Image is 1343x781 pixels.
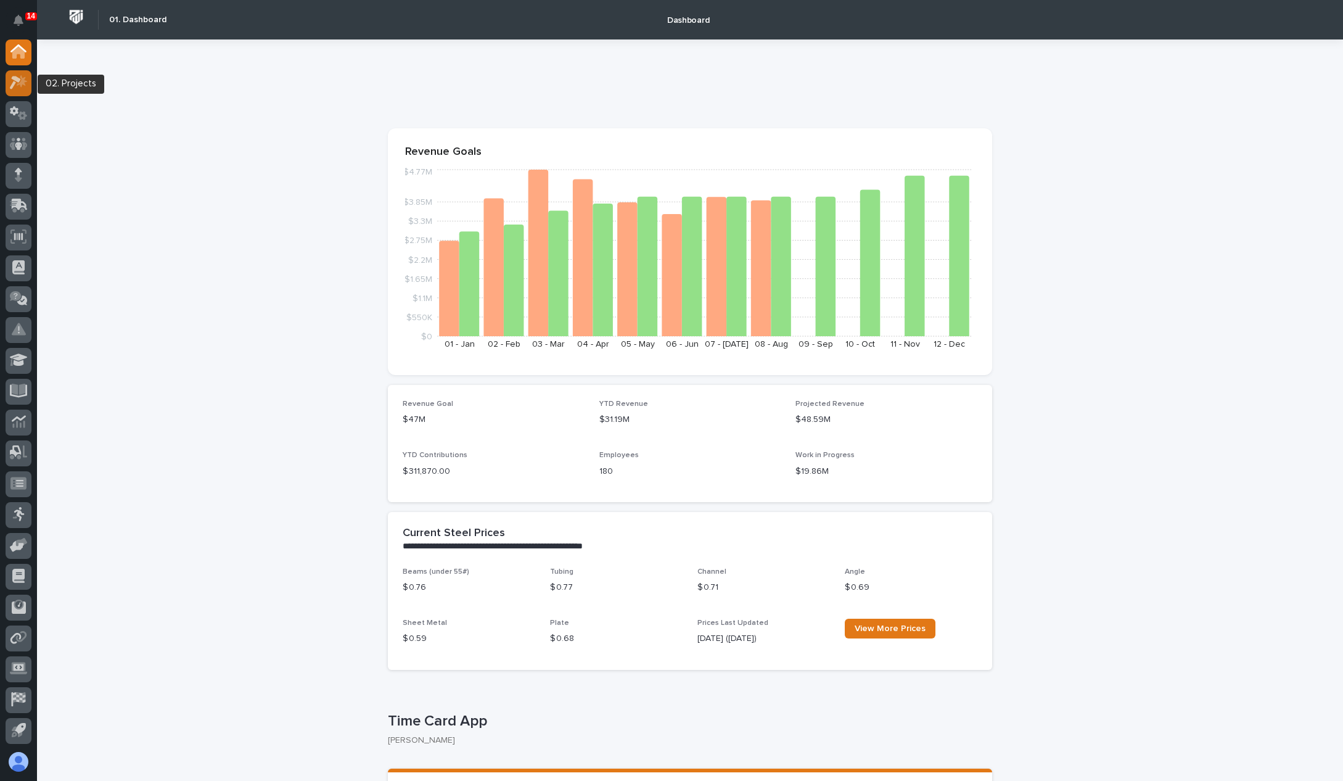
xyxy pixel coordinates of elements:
h2: 01. Dashboard [109,15,166,25]
tspan: $0 [421,333,432,341]
span: Projected Revenue [795,400,865,408]
tspan: $3.85M [403,198,432,207]
img: Workspace Logo [65,6,88,28]
text: 01 - Jan [445,340,475,349]
span: View More Prices [855,624,926,633]
tspan: $2.75M [404,236,432,245]
text: 06 - Jun [666,340,699,349]
p: $ 0.71 [697,581,830,594]
p: $ 0.59 [403,632,535,645]
text: 12 - Dec [934,340,965,349]
p: $ 311,870.00 [403,465,585,478]
span: YTD Contributions [403,452,467,459]
p: $ 0.76 [403,581,535,594]
tspan: $4.77M [403,168,432,176]
tspan: $2.2M [408,255,432,264]
tspan: $1.1M [413,294,432,302]
p: [PERSON_NAME] [388,735,982,746]
p: 180 [599,465,781,478]
text: 11 - Nov [890,340,920,349]
tspan: $1.65M [405,275,432,283]
text: 02 - Feb [488,340,520,349]
span: Plate [550,619,569,627]
p: $19.86M [795,465,977,478]
span: YTD Revenue [599,400,648,408]
p: $ 0.69 [845,581,977,594]
span: Revenue Goal [403,400,453,408]
text: 04 - Apr [577,340,609,349]
span: Tubing [550,568,573,576]
button: users-avatar [6,749,31,775]
text: 10 - Oct [845,340,875,349]
text: 05 - May [621,340,655,349]
span: Angle [845,568,865,576]
tspan: $550K [406,313,432,321]
span: Employees [599,452,639,459]
span: Prices Last Updated [697,619,768,627]
a: View More Prices [845,619,935,638]
p: $31.19M [599,413,781,426]
p: $ 0.77 [550,581,683,594]
p: $47M [403,413,585,426]
div: Notifications14 [15,15,31,35]
p: $ 0.68 [550,632,683,645]
p: Revenue Goals [405,146,975,159]
text: 08 - Aug [755,340,788,349]
span: Sheet Metal [403,619,447,627]
p: Time Card App [388,713,987,730]
span: Channel [697,568,726,576]
span: Beams (under 55#) [403,568,469,576]
p: [DATE] ([DATE]) [697,632,830,645]
text: 03 - Mar [532,340,565,349]
tspan: $3.3M [408,217,432,226]
span: Work in Progress [795,452,855,459]
h2: Current Steel Prices [403,527,505,540]
text: 09 - Sep [799,340,833,349]
button: Notifications [6,7,31,33]
p: 14 [27,12,35,20]
text: 07 - [DATE] [705,340,749,349]
p: $48.59M [795,413,977,426]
